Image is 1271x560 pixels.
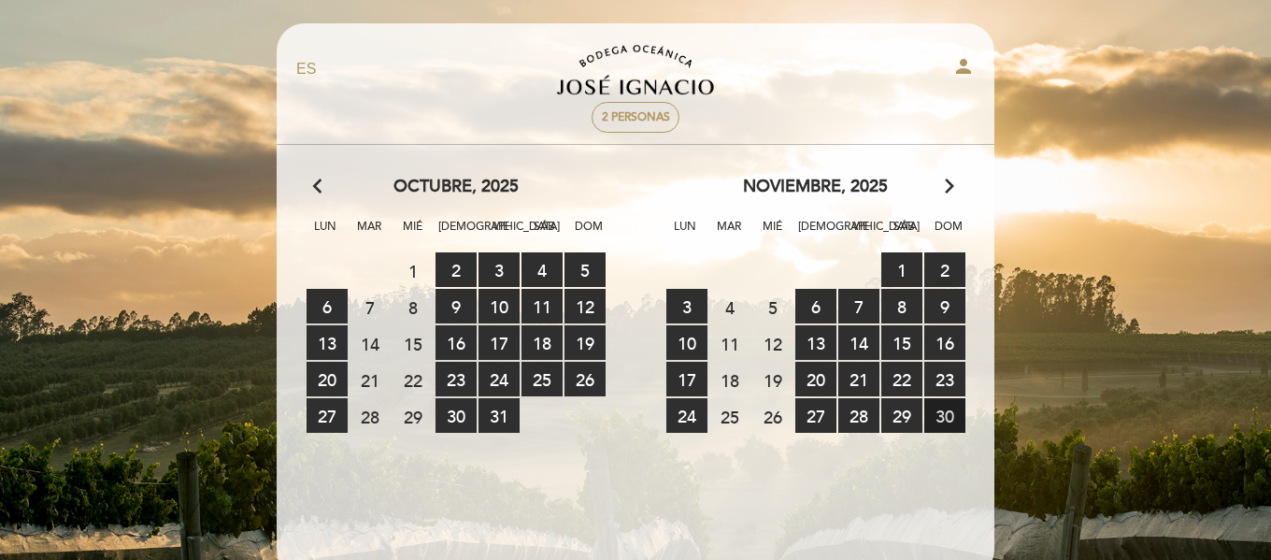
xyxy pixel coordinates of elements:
span: 21 [838,362,879,396]
span: 18 [709,363,750,397]
span: 8 [393,290,434,324]
span: 5 [752,290,793,324]
span: 26 [564,362,606,396]
span: 2 personas [602,110,670,124]
span: 16 [436,325,477,360]
span: 23 [924,362,965,396]
span: noviembre, 2025 [743,175,888,199]
span: 19 [752,363,793,397]
span: Lun [307,217,344,251]
span: [DEMOGRAPHIC_DATA] [798,217,835,251]
i: arrow_forward_ios [941,175,958,199]
span: 18 [521,325,563,360]
span: Sáb [886,217,923,251]
span: 12 [564,289,606,323]
button: person [952,55,975,84]
span: 6 [795,289,836,323]
span: Dom [570,217,607,251]
span: 10 [478,289,520,323]
span: 9 [924,289,965,323]
span: 11 [521,289,563,323]
span: [DEMOGRAPHIC_DATA] [438,217,476,251]
span: 25 [709,399,750,434]
span: 1 [393,253,434,288]
span: 28 [350,399,391,434]
span: 16 [924,325,965,360]
span: Mié [394,217,432,251]
span: 24 [666,398,707,433]
a: Bodega Oceánica [PERSON_NAME] [519,44,752,95]
span: Lun [666,217,704,251]
span: 13 [307,325,348,360]
span: 9 [436,289,477,323]
span: 26 [752,399,793,434]
span: 12 [752,326,793,361]
span: 30 [924,398,965,433]
span: Vie [482,217,520,251]
span: 15 [881,325,922,360]
span: 8 [881,289,922,323]
span: 2 [924,252,965,287]
span: 17 [478,325,520,360]
span: 19 [564,325,606,360]
span: 25 [521,362,563,396]
span: 22 [881,362,922,396]
span: 29 [881,398,922,433]
span: 7 [838,289,879,323]
i: arrow_back_ios [313,175,330,199]
span: 10 [666,325,707,360]
span: 28 [838,398,879,433]
span: 3 [478,252,520,287]
span: 21 [350,363,391,397]
span: Mié [754,217,792,251]
span: 7 [350,290,391,324]
span: Mar [350,217,388,251]
i: person [952,55,975,78]
span: 20 [307,362,348,396]
span: 4 [521,252,563,287]
span: Mar [710,217,748,251]
span: 17 [666,362,707,396]
span: 27 [307,398,348,433]
span: octubre, 2025 [393,175,519,199]
span: Sáb [526,217,564,251]
span: 5 [564,252,606,287]
span: 11 [709,326,750,361]
span: 27 [795,398,836,433]
span: 14 [350,326,391,361]
span: 31 [478,398,520,433]
span: 23 [436,362,477,396]
span: 13 [795,325,836,360]
span: 1 [881,252,922,287]
span: 4 [709,290,750,324]
span: 15 [393,326,434,361]
span: 22 [393,363,434,397]
span: 24 [478,362,520,396]
span: 30 [436,398,477,433]
span: 20 [795,362,836,396]
span: Vie [842,217,879,251]
span: 14 [838,325,879,360]
span: Dom [930,217,967,251]
span: 3 [666,289,707,323]
span: 6 [307,289,348,323]
span: 29 [393,399,434,434]
span: 2 [436,252,477,287]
